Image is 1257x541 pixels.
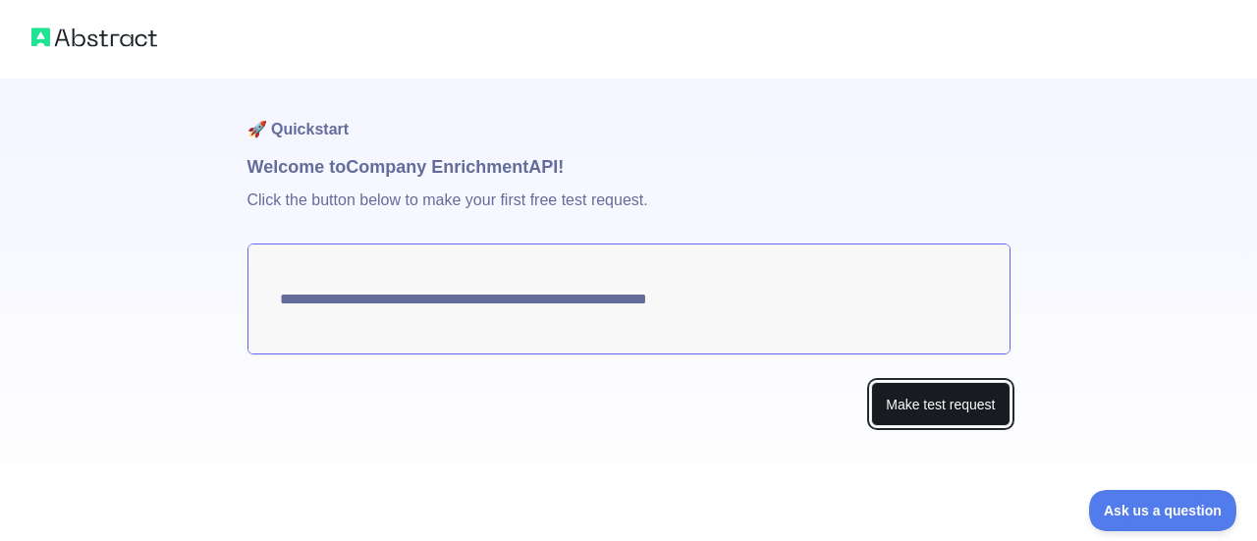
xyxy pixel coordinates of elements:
[247,181,1011,243] p: Click the button below to make your first free test request.
[871,382,1010,426] button: Make test request
[247,79,1011,153] h1: 🚀 Quickstart
[247,153,1011,181] h1: Welcome to Company Enrichment API!
[1089,490,1237,531] iframe: Toggle Customer Support
[31,24,157,51] img: Abstract logo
